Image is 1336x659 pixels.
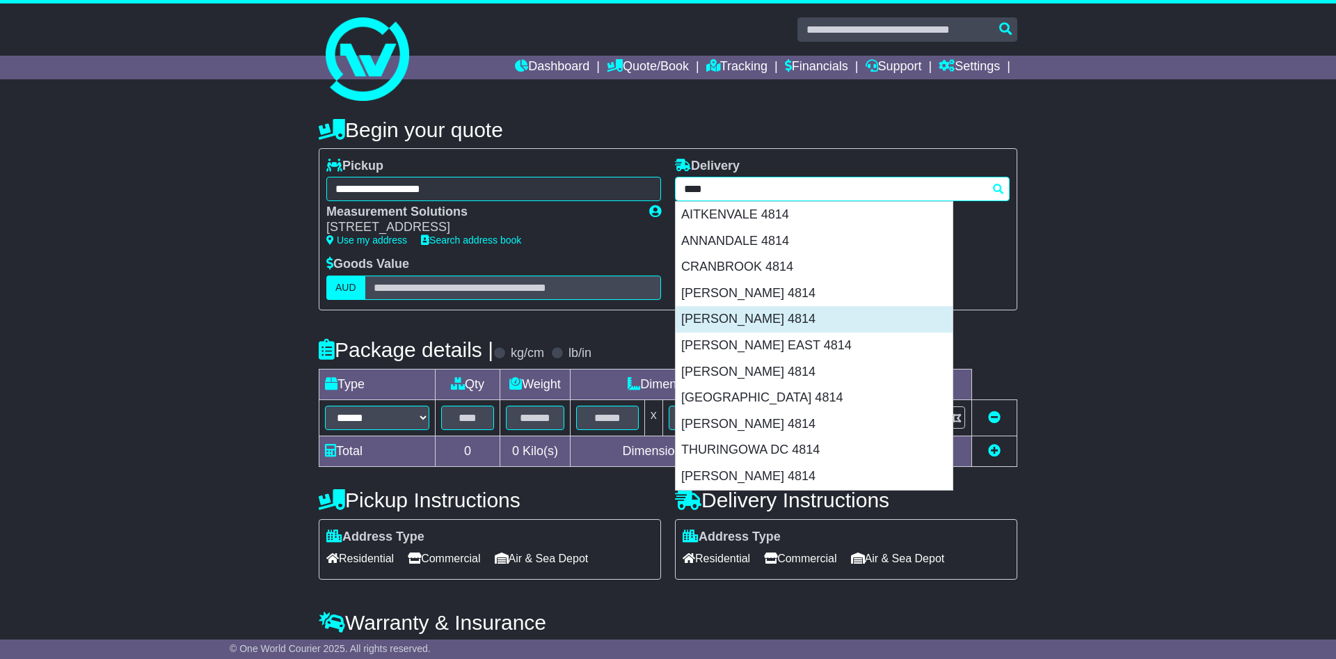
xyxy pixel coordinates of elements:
[319,436,436,466] td: Total
[319,489,661,511] h4: Pickup Instructions
[511,346,544,361] label: kg/cm
[570,369,829,399] td: Dimensions (L x W x H)
[988,411,1001,424] a: Remove this item
[676,202,953,228] div: AITKENVALE 4814
[326,159,383,174] label: Pickup
[675,159,740,174] label: Delivery
[866,56,922,79] a: Support
[436,369,500,399] td: Qty
[230,643,431,654] span: © One World Courier 2025. All rights reserved.
[706,56,768,79] a: Tracking
[676,333,953,359] div: [PERSON_NAME] EAST 4814
[851,548,945,569] span: Air & Sea Depot
[495,548,589,569] span: Air & Sea Depot
[421,235,521,246] a: Search address book
[676,437,953,463] div: THURINGOWA DC 4814
[326,235,407,246] a: Use my address
[644,399,662,436] td: x
[676,228,953,255] div: ANNANDALE 4814
[676,359,953,386] div: [PERSON_NAME] 4814
[326,276,365,300] label: AUD
[676,280,953,307] div: [PERSON_NAME] 4814
[319,369,436,399] td: Type
[676,306,953,333] div: [PERSON_NAME] 4814
[570,436,829,466] td: Dimensions in Centimetre(s)
[319,611,1017,634] h4: Warranty & Insurance
[785,56,848,79] a: Financials
[764,548,836,569] span: Commercial
[676,411,953,438] div: [PERSON_NAME] 4814
[326,205,635,220] div: Measurement Solutions
[675,177,1010,201] typeahead: Please provide city
[676,463,953,490] div: [PERSON_NAME] 4814
[319,338,493,361] h4: Package details |
[326,257,409,272] label: Goods Value
[408,548,480,569] span: Commercial
[568,346,591,361] label: lb/in
[326,548,394,569] span: Residential
[319,118,1017,141] h4: Begin your quote
[683,530,781,545] label: Address Type
[988,444,1001,458] a: Add new item
[939,56,1000,79] a: Settings
[500,436,571,466] td: Kilo(s)
[675,489,1017,511] h4: Delivery Instructions
[500,369,571,399] td: Weight
[326,220,635,235] div: [STREET_ADDRESS]
[515,56,589,79] a: Dashboard
[676,254,953,280] div: CRANBROOK 4814
[512,444,519,458] span: 0
[436,436,500,466] td: 0
[607,56,689,79] a: Quote/Book
[326,530,424,545] label: Address Type
[676,385,953,411] div: [GEOGRAPHIC_DATA] 4814
[683,548,750,569] span: Residential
